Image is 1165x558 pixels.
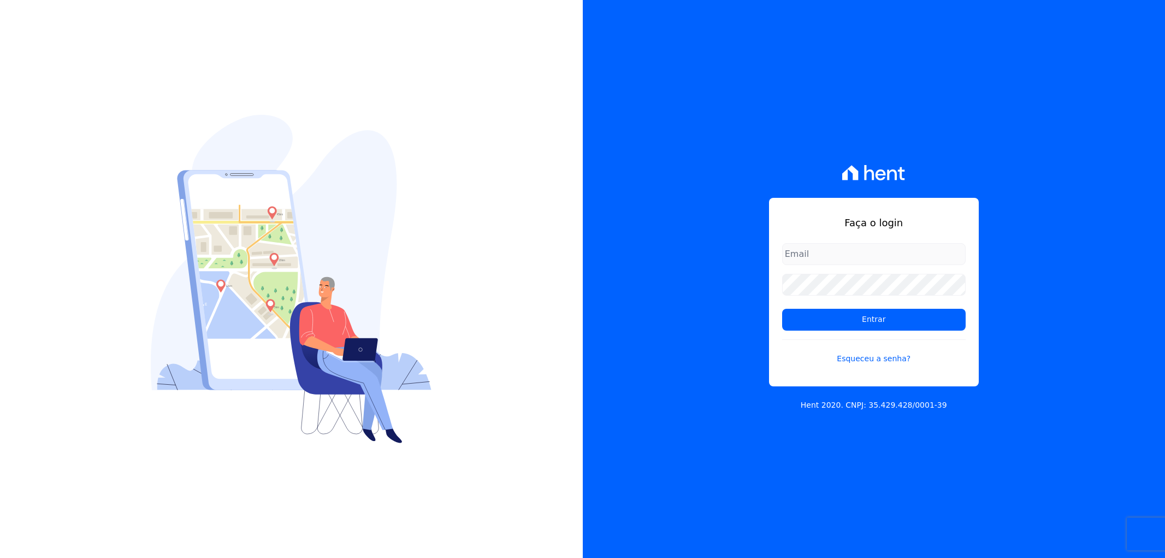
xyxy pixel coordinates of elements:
h1: Faça o login [782,215,966,230]
input: Entrar [782,309,966,331]
a: Esqueceu a senha? [782,339,966,365]
input: Email [782,243,966,265]
p: Hent 2020. CNPJ: 35.429.428/0001-39 [801,400,947,411]
img: Login [151,115,431,443]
